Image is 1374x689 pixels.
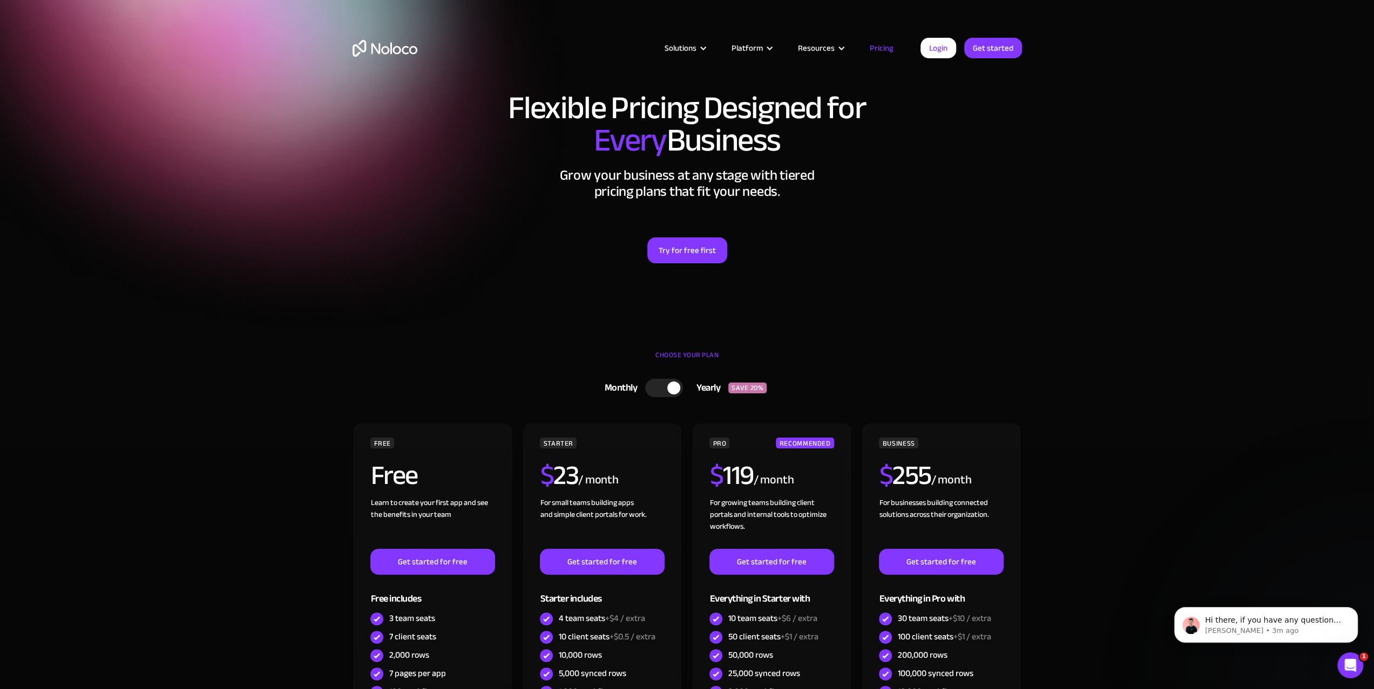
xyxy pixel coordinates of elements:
span: $ [879,450,892,501]
span: $ [709,450,723,501]
div: BUSINESS [879,438,918,448]
div: Monthly [591,380,646,396]
div: 10 client seats [558,631,655,643]
div: Platform [718,41,784,55]
span: +$4 / extra [605,610,645,626]
div: 50,000 rows [728,649,773,661]
h2: 23 [540,462,578,489]
iframe: Intercom live chat [1337,652,1363,678]
a: Login [920,38,956,58]
div: 5,000 synced rows [558,667,626,679]
a: home [353,40,417,57]
div: SAVE 20% [728,383,767,393]
div: Solutions [665,41,696,55]
div: Learn to create your first app and see the benefits in your team ‍ [370,497,495,549]
span: +$0.5 / extra [609,629,655,645]
div: Resources [798,41,835,55]
div: PRO [709,438,729,448]
div: STARTER [540,438,576,448]
a: Get started for free [879,549,1003,575]
h2: 255 [879,462,931,489]
div: 100 client seats [897,631,991,643]
div: For businesses building connected solutions across their organization. ‍ [879,497,1003,549]
div: 25,000 synced rows [728,667,800,679]
div: 7 client seats [389,631,436,643]
div: 100,000 synced rows [897,667,973,679]
div: Starter includes [540,575,664,610]
div: FREE [370,438,394,448]
div: Free includes [370,575,495,610]
span: +$6 / extra [777,610,817,626]
div: 50 client seats [728,631,818,643]
a: Pricing [856,41,907,55]
div: 30 team seats [897,612,991,624]
div: 10 team seats [728,612,817,624]
div: / month [753,472,794,489]
a: Get started for free [540,549,664,575]
div: 200,000 rows [897,649,947,661]
h2: Free [370,462,417,489]
div: Everything in Starter with [709,575,834,610]
div: 4 team seats [558,612,645,624]
div: Resources [784,41,856,55]
div: Yearly [683,380,728,396]
span: $ [540,450,553,501]
div: CHOOSE YOUR PLAN [353,347,1022,374]
div: For small teams building apps and simple client portals for work. ‍ [540,497,664,549]
div: Solutions [651,41,718,55]
div: / month [578,472,619,489]
div: 3 team seats [389,612,435,624]
div: / month [931,472,971,489]
h1: Flexible Pricing Designed for Business [353,92,1022,156]
a: Get started [964,38,1022,58]
span: +$10 / extra [948,610,991,626]
div: RECOMMENDED [776,438,834,448]
div: 2,000 rows [389,649,429,661]
span: +$1 / extra [953,629,991,645]
span: +$1 / extra [780,629,818,645]
div: Platform [732,41,763,55]
span: Every [594,110,667,170]
a: Get started for free [370,549,495,575]
div: For growing teams building client portals and internal tools to optimize workflows. [709,497,834,549]
a: Get started for free [709,549,834,575]
a: Try for free first [647,237,727,263]
div: 7 pages per app [389,667,445,679]
h2: Grow your business at any stage with tiered pricing plans that fit your needs. [353,167,1022,200]
div: 10,000 rows [558,649,601,661]
span: 1 [1359,652,1368,661]
iframe: Intercom notifications message [1158,584,1374,660]
div: Everything in Pro with [879,575,1003,610]
h2: 119 [709,462,753,489]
